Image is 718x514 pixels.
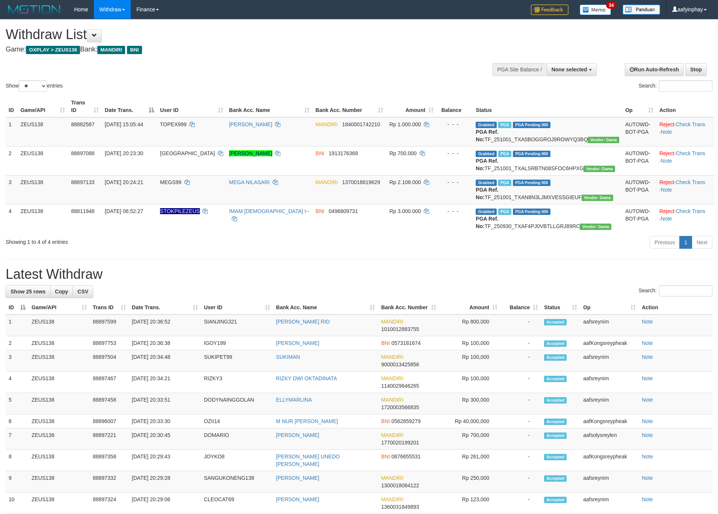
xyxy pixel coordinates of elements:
[73,285,93,298] a: CSV
[276,340,319,346] a: [PERSON_NAME]
[500,350,541,372] td: -
[342,121,380,127] span: Copy 1840001742210 to clipboard
[544,475,567,482] span: Accepted
[541,301,580,314] th: Status: activate to sort column ascending
[500,414,541,428] td: -
[642,432,653,438] a: Note
[6,372,29,393] td: 4
[381,454,390,460] span: BNI
[679,236,692,249] a: 1
[544,319,567,325] span: Accepted
[201,450,273,471] td: JOYKO8
[656,146,715,175] td: · ·
[656,175,715,204] td: · ·
[6,393,29,414] td: 5
[639,80,712,92] label: Search:
[439,301,500,314] th: Amount: activate to sort column ascending
[473,96,622,117] th: Status
[544,497,567,503] span: Accepted
[6,146,17,175] td: 2
[476,151,497,157] span: Grabbed
[500,372,541,393] td: -
[276,418,338,424] a: M NUR [PERSON_NAME]
[381,404,419,410] span: Copy 1720003566835 to clipboard
[476,187,498,200] b: PGA Ref. No:
[513,209,550,215] span: PGA Pending
[160,150,215,156] span: [GEOGRAPHIC_DATA]
[11,289,45,295] span: Show 25 rows
[316,179,338,185] span: MANDIRI
[389,179,421,185] span: Rp 2.108.000
[129,450,201,471] td: [DATE] 20:29:43
[439,471,500,493] td: Rp 250,000
[97,46,125,54] span: MANDIRI
[625,63,684,76] a: Run Auto-Refresh
[661,216,672,222] a: Note
[498,180,511,186] span: Marked by aafsolysreylen
[381,375,403,381] span: MANDIRI
[201,336,273,350] td: IGOY199
[381,496,403,502] span: MANDIRI
[29,350,90,372] td: ZEUS138
[29,372,90,393] td: ZEUS138
[229,179,270,185] a: MEGA NILASARI
[580,428,639,450] td: aafsolysreylen
[129,350,201,372] td: [DATE] 20:34:48
[276,475,319,481] a: [PERSON_NAME]
[580,493,639,514] td: aafsreynim
[226,96,313,117] th: Bank Acc. Name: activate to sort column ascending
[661,129,672,135] a: Note
[622,146,656,175] td: AUTOWD-BOT-PGA
[381,482,419,488] span: Copy 1300018084122 to clipboard
[381,340,390,346] span: BNI
[439,428,500,450] td: Rp 700,000
[129,336,201,350] td: [DATE] 20:36:38
[160,179,181,185] span: MEGS99
[276,397,312,403] a: ELLYMARLINA
[17,117,68,147] td: ZEUS138
[440,150,470,157] div: - - -
[391,418,421,424] span: Copy 0562859279 to clipboard
[580,350,639,372] td: aafsreynim
[500,336,541,350] td: -
[381,440,419,446] span: Copy 1770020199201 to clipboard
[90,414,129,428] td: 88896007
[276,319,330,325] a: [PERSON_NAME] RID
[531,5,568,15] img: Feedback.jpg
[6,350,29,372] td: 3
[273,301,378,314] th: Bank Acc. Name: activate to sort column ascending
[498,122,511,128] span: Marked by aafnoeunsreypich
[498,151,511,157] span: Marked by aafpengsreynich
[229,208,310,214] a: IMAM [DEMOGRAPHIC_DATA] I--
[29,301,90,314] th: Game/API: activate to sort column ascending
[17,204,68,233] td: ZEUS138
[513,180,550,186] span: PGA Pending
[642,475,653,481] a: Note
[129,428,201,450] td: [DATE] 20:30:45
[439,414,500,428] td: Rp 40,000,000
[201,393,273,414] td: DODYNAINGGOLAN
[473,175,622,204] td: TF_251001_TXAN8N3LJMXVESSGIEUF
[201,414,273,428] td: OZII14
[90,336,129,350] td: 88897753
[473,117,622,147] td: TF_251001_TXA5BOGGROJ9ROWYQ3BQ
[201,372,273,393] td: RIZKY3
[500,493,541,514] td: -
[391,454,421,460] span: Copy 0876655531 to clipboard
[90,428,129,450] td: 88897221
[316,121,338,127] span: MANDIRI
[6,450,29,471] td: 8
[588,137,619,143] span: Vendor URL: https://trx31.1velocity.biz
[90,393,129,414] td: 88897458
[105,150,143,156] span: [DATE] 20:23:30
[6,204,17,233] td: 4
[439,493,500,514] td: Rp 123,000
[439,314,500,336] td: Rp 800,000
[513,122,550,128] span: PGA Pending
[389,150,416,156] span: Rp 700.000
[29,336,90,350] td: ZEUS138
[500,471,541,493] td: -
[55,289,68,295] span: Copy
[229,150,272,156] a: [PERSON_NAME]
[439,336,500,350] td: Rp 100,000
